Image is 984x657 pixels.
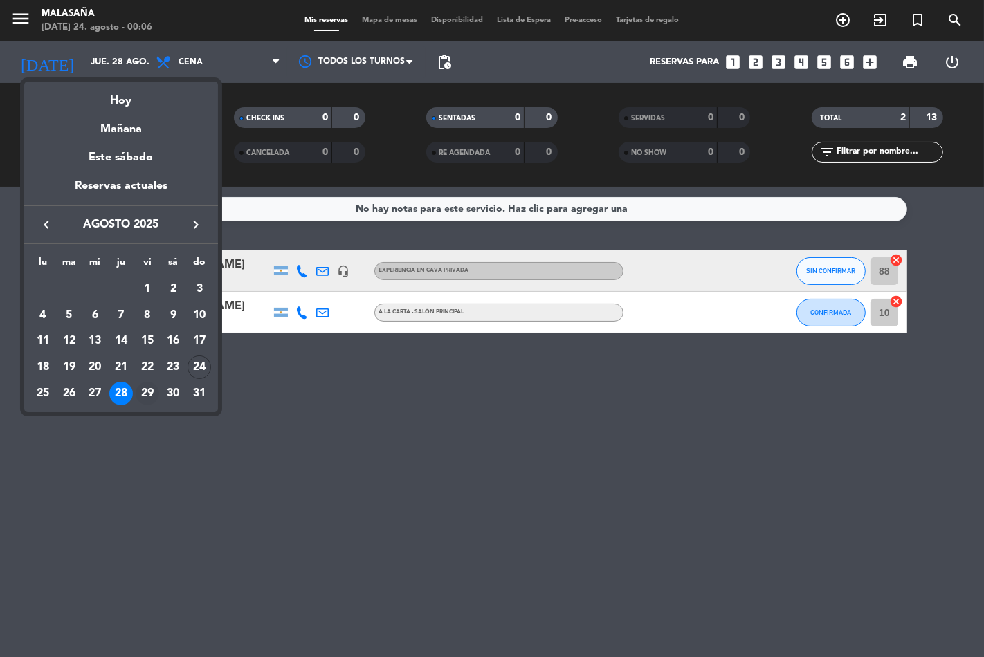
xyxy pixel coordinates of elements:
[82,255,108,276] th: miércoles
[136,277,159,301] div: 1
[57,304,81,327] div: 5
[31,382,55,405] div: 25
[31,355,55,379] div: 18
[186,276,212,302] td: 3 de agosto de 2025
[161,304,185,327] div: 9
[186,380,212,407] td: 31 de agosto de 2025
[134,380,161,407] td: 29 de agosto de 2025
[109,304,133,327] div: 7
[161,276,187,302] td: 2 de agosto de 2025
[82,380,108,407] td: 27 de agosto de 2025
[161,382,185,405] div: 30
[186,255,212,276] th: domingo
[108,302,134,328] td: 7 de agosto de 2025
[24,110,218,138] div: Mañana
[136,382,159,405] div: 29
[134,302,161,328] td: 8 de agosto de 2025
[134,276,161,302] td: 1 de agosto de 2025
[109,329,133,353] div: 14
[30,255,56,276] th: lunes
[109,382,133,405] div: 28
[56,380,82,407] td: 26 de agosto de 2025
[108,354,134,380] td: 21 de agosto de 2025
[24,82,218,110] div: Hoy
[183,216,208,234] button: keyboard_arrow_right
[56,328,82,355] td: 12 de agosto de 2025
[134,328,161,355] td: 15 de agosto de 2025
[161,380,187,407] td: 30 de agosto de 2025
[82,302,108,328] td: 6 de agosto de 2025
[34,216,59,234] button: keyboard_arrow_left
[56,302,82,328] td: 5 de agosto de 2025
[82,328,108,355] td: 13 de agosto de 2025
[186,302,212,328] td: 10 de agosto de 2025
[82,354,108,380] td: 20 de agosto de 2025
[109,355,133,379] div: 21
[108,380,134,407] td: 28 de agosto de 2025
[108,255,134,276] th: jueves
[56,255,82,276] th: martes
[108,328,134,355] td: 14 de agosto de 2025
[161,328,187,355] td: 16 de agosto de 2025
[24,138,218,177] div: Este sábado
[134,354,161,380] td: 22 de agosto de 2025
[161,355,185,379] div: 23
[38,216,55,233] i: keyboard_arrow_left
[188,304,211,327] div: 10
[161,277,185,301] div: 2
[24,177,218,205] div: Reservas actuales
[136,304,159,327] div: 8
[30,354,56,380] td: 18 de agosto de 2025
[31,329,55,353] div: 11
[161,354,187,380] td: 23 de agosto de 2025
[57,355,81,379] div: 19
[188,382,211,405] div: 31
[186,328,212,355] td: 17 de agosto de 2025
[136,329,159,353] div: 15
[59,216,183,234] span: agosto 2025
[31,304,55,327] div: 4
[161,329,185,353] div: 16
[57,329,81,353] div: 12
[83,304,107,327] div: 6
[186,354,212,380] td: 24 de agosto de 2025
[30,276,134,302] td: AGO.
[188,216,204,233] i: keyboard_arrow_right
[161,255,187,276] th: sábado
[83,329,107,353] div: 13
[161,302,187,328] td: 9 de agosto de 2025
[30,302,56,328] td: 4 de agosto de 2025
[83,355,107,379] div: 20
[30,380,56,407] td: 25 de agosto de 2025
[136,355,159,379] div: 22
[188,277,211,301] div: 3
[83,382,107,405] div: 27
[188,355,211,379] div: 24
[134,255,161,276] th: viernes
[188,329,211,353] div: 17
[56,354,82,380] td: 19 de agosto de 2025
[30,328,56,355] td: 11 de agosto de 2025
[57,382,81,405] div: 26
